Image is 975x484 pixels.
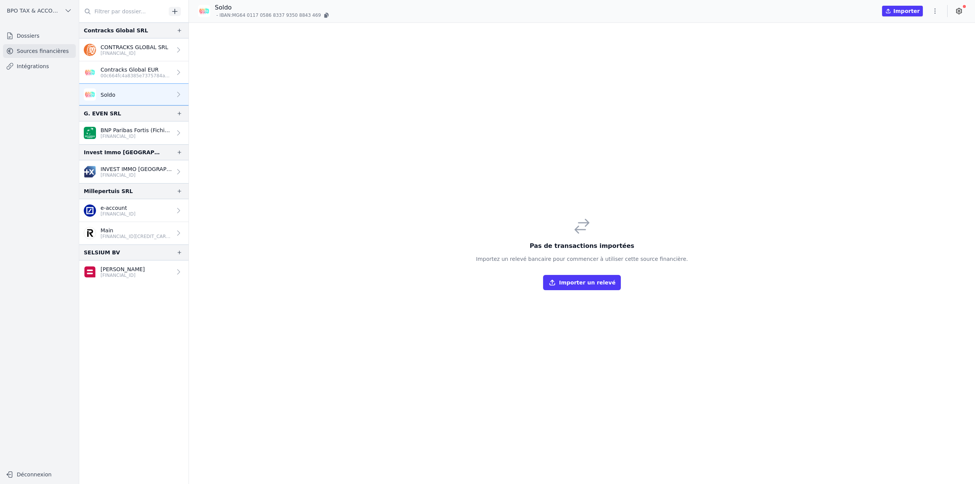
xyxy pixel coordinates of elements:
[3,29,76,43] a: Dossiers
[101,265,145,273] p: [PERSON_NAME]
[198,5,210,17] img: SOLDO_SFSDIE22.png
[79,5,166,18] input: Filtrer par dossier...
[101,227,172,234] p: Main
[84,204,96,217] img: deutschebank.png
[101,272,145,278] p: [FINANCIAL_ID]
[215,3,330,12] p: Soldo
[101,172,172,178] p: [FINANCIAL_ID]
[79,199,189,222] a: e-account [FINANCIAL_ID]
[882,6,923,16] button: Importer
[101,233,172,240] p: [FINANCIAL_ID][CREDIT_CARD_NUMBER]
[79,38,189,61] a: CONTRACKS GLOBAL SRL [FINANCIAL_ID]
[84,66,96,78] img: SOLDO_SFSDIE22.png
[84,127,96,139] img: BNP_BE_BUSINESS_GEBABEBB.png
[79,84,189,105] a: Soldo
[79,160,189,183] a: INVEST IMMO [GEOGRAPHIC_DATA] [FINANCIAL_ID]
[101,91,115,99] p: Soldo
[84,148,164,157] div: Invest Immo [GEOGRAPHIC_DATA]
[3,5,76,17] button: BPO TAX & ACCOUNTANCY SRL
[101,43,168,51] p: CONTRACKS GLOBAL SRL
[101,50,168,56] p: [FINANCIAL_ID]
[101,204,136,212] p: e-account
[543,275,621,290] button: Importer un relevé
[7,7,61,14] span: BPO TAX & ACCOUNTANCY SRL
[219,12,321,18] span: IBAN: MG64 0117 0586 8337 9350 8843 469
[79,61,189,84] a: Contracks Global EUR 00c664fc4a8385e7375784a267ba5554
[84,187,133,196] div: Millepertuis SRL
[476,255,688,263] p: Importez un relevé bancaire pour commencer à utiliser cette source financière.
[84,248,120,257] div: SELSIUM BV
[84,44,96,56] img: ing.png
[101,133,172,139] p: [FINANCIAL_ID]
[79,222,189,244] a: Main [FINANCIAL_ID][CREDIT_CARD_NUMBER]
[84,166,96,178] img: cropped-banque-populaire-logotype-rvb-1.png
[101,73,172,79] p: 00c664fc4a8385e7375784a267ba5554
[3,468,76,481] button: Déconnexion
[79,121,189,144] a: BNP Paribas Fortis (Fichiers importés) [FINANCIAL_ID]
[101,165,172,173] p: INVEST IMMO [GEOGRAPHIC_DATA]
[216,12,218,18] span: -
[84,109,121,118] div: G. EVEN SRL
[3,59,76,73] a: Intégrations
[3,44,76,58] a: Sources financières
[101,126,172,134] p: BNP Paribas Fortis (Fichiers importés)
[101,211,136,217] p: [FINANCIAL_ID]
[101,66,172,73] p: Contracks Global EUR
[84,266,96,278] img: belfius-1.png
[84,88,96,101] img: SOLDO_SFSDIE22.png
[84,26,148,35] div: Contracks Global SRL
[79,260,189,283] a: [PERSON_NAME] [FINANCIAL_ID]
[84,227,96,239] img: revolut.png
[476,241,688,251] h3: Pas de transactions importées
